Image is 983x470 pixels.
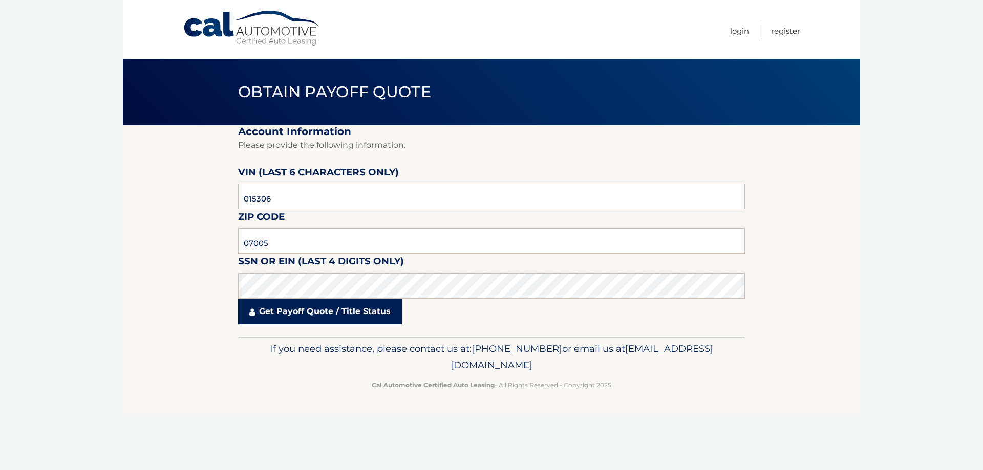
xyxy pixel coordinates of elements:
[238,254,404,273] label: SSN or EIN (last 4 digits only)
[245,341,738,373] p: If you need assistance, please contact us at: or email us at
[372,381,495,389] strong: Cal Automotive Certified Auto Leasing
[238,125,745,138] h2: Account Information
[238,138,745,152] p: Please provide the following information.
[730,23,749,39] a: Login
[183,10,321,47] a: Cal Automotive
[771,23,800,39] a: Register
[238,299,402,324] a: Get Payoff Quote / Title Status
[238,82,431,101] span: Obtain Payoff Quote
[245,379,738,390] p: - All Rights Reserved - Copyright 2025
[238,209,285,228] label: Zip Code
[238,165,399,184] label: VIN (last 6 characters only)
[472,343,562,354] span: [PHONE_NUMBER]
